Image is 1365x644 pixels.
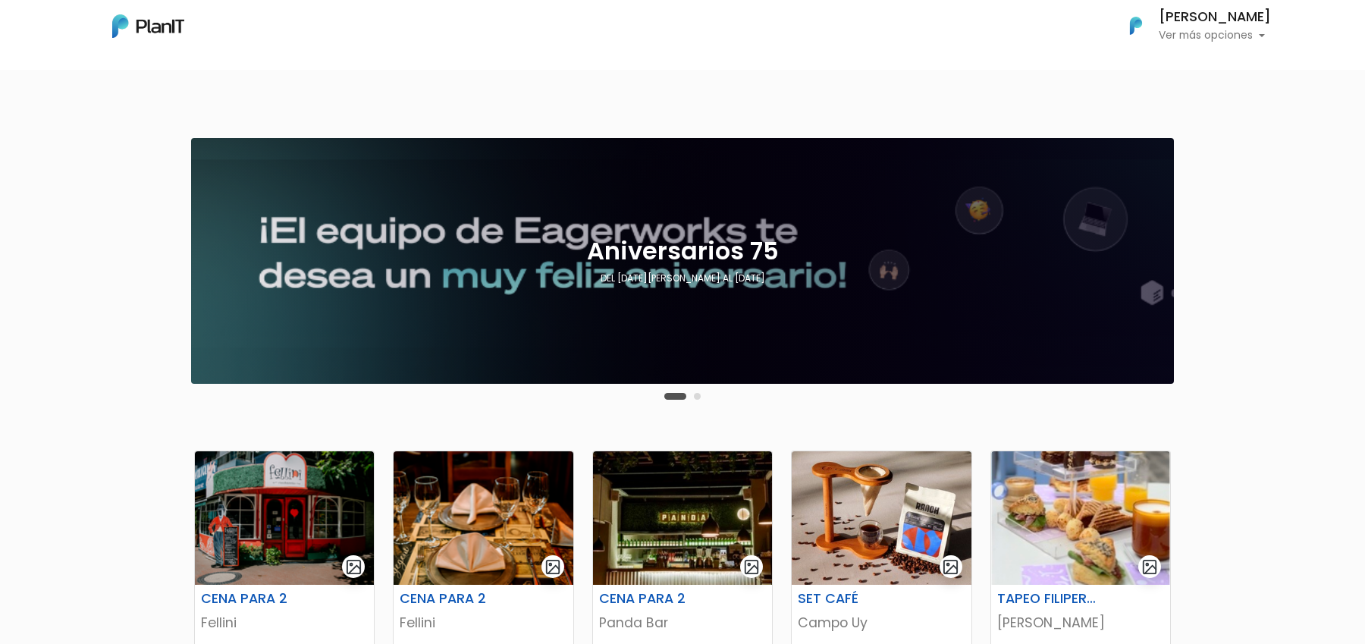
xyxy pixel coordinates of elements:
img: PlanIt Logo [1119,9,1153,42]
h6: TAPEO FILIPERO X4 [988,591,1112,607]
img: thumb_ChatGPT_Image_24_jun_2025__17_42_51.png [394,451,573,585]
p: Fellini [400,613,566,633]
h6: CENA PARA 2 [192,591,315,607]
p: Del [DATE][PERSON_NAME] al [DATE] [601,272,765,285]
p: Ver más opciones [1159,30,1271,41]
img: gallery-light [942,558,959,576]
img: thumb_thumb_9209972E-E399-434D-BEEF-F65B94FC7BA6_1_201_a.jpeg [593,451,772,585]
p: Fellini [201,613,368,633]
button: PlanIt Logo [PERSON_NAME] Ver más opciones [1110,6,1271,46]
h6: [PERSON_NAME] [1159,11,1271,24]
h6: SET CAFÉ [789,591,912,607]
img: thumb_44A9266D-8AB0-48FC-815C-D808EE29E30D.jpeg [991,451,1170,585]
img: PlanIt Logo [112,14,184,38]
img: gallery-light [345,558,362,576]
img: gallery-light [544,558,562,576]
img: thumb_WhatsApp_Image_2025-02-28_at_13.20.25__1_.jpeg [792,451,971,585]
img: thumb_ChatGPT_Image_24_jun_2025__17_30_56.png [195,451,374,585]
p: [PERSON_NAME] [997,613,1164,633]
div: Carousel Pagination [661,387,704,405]
img: gallery-light [743,558,761,576]
h2: Aniversarios 75 [587,237,779,265]
button: Carousel Page 2 [694,393,701,400]
h6: CENA PARA 2 [391,591,514,607]
p: Panda Bar [599,613,766,633]
p: Campo Uy [798,613,965,633]
h6: CENA PARA 2 [590,591,714,607]
img: gallery-light [1141,558,1159,576]
button: Carousel Page 1 (Current Slide) [664,393,686,400]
